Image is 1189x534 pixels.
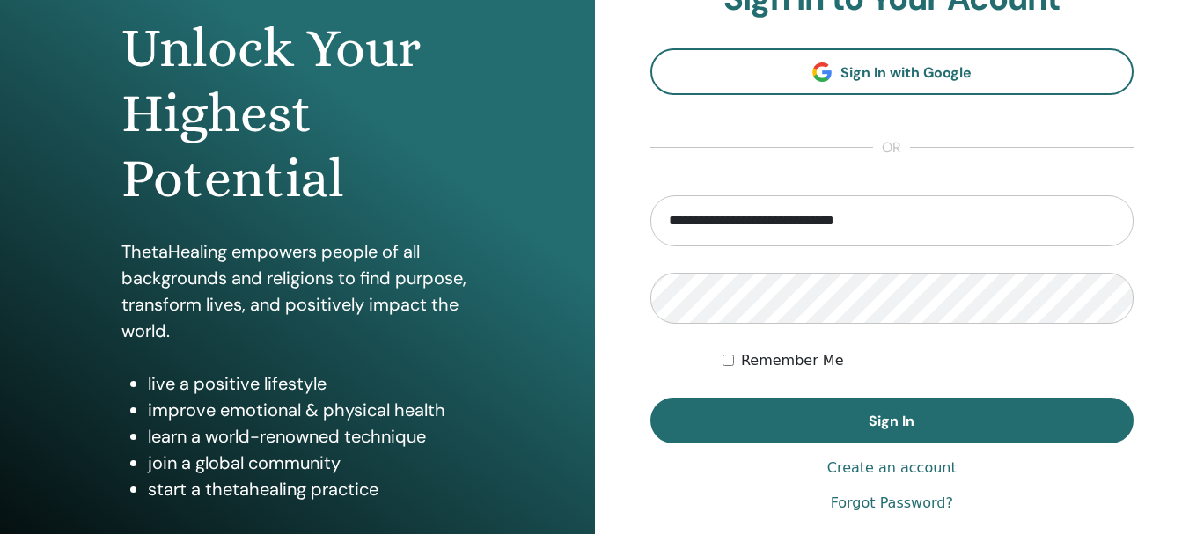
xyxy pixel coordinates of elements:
li: improve emotional & physical health [148,397,473,423]
label: Remember Me [741,350,844,371]
span: or [873,137,910,158]
h1: Unlock Your Highest Potential [121,16,473,212]
p: ThetaHealing empowers people of all backgrounds and religions to find purpose, transform lives, a... [121,238,473,344]
span: Sign In with Google [840,63,972,82]
a: Forgot Password? [831,493,953,514]
button: Sign In [650,398,1134,443]
a: Sign In with Google [650,48,1134,95]
a: Create an account [827,457,957,479]
span: Sign In [869,412,914,430]
li: start a thetahealing practice [148,476,473,502]
li: learn a world-renowned technique [148,423,473,450]
li: live a positive lifestyle [148,370,473,397]
div: Keep me authenticated indefinitely or until I manually logout [723,350,1134,371]
li: join a global community [148,450,473,476]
